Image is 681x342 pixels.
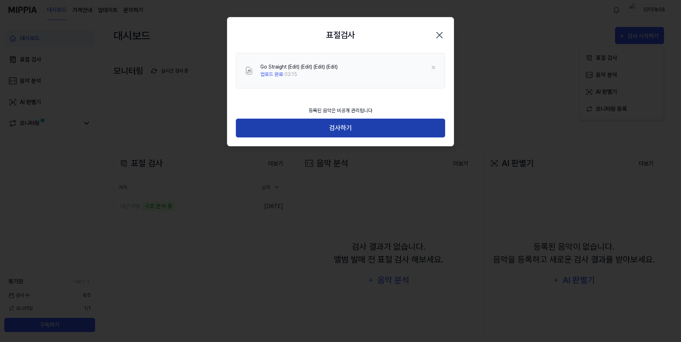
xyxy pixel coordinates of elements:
[304,103,377,119] div: 등록된 음악은 비공개 관리됩니다
[245,66,253,75] img: File Select
[236,119,445,137] button: 검사하기
[326,29,355,42] h2: 표절검사
[260,71,283,77] span: 업로드 완료
[260,71,338,78] div: · 03:15
[260,63,338,71] div: Go Straight (Edit) (Edit) (Edit) (Edit)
